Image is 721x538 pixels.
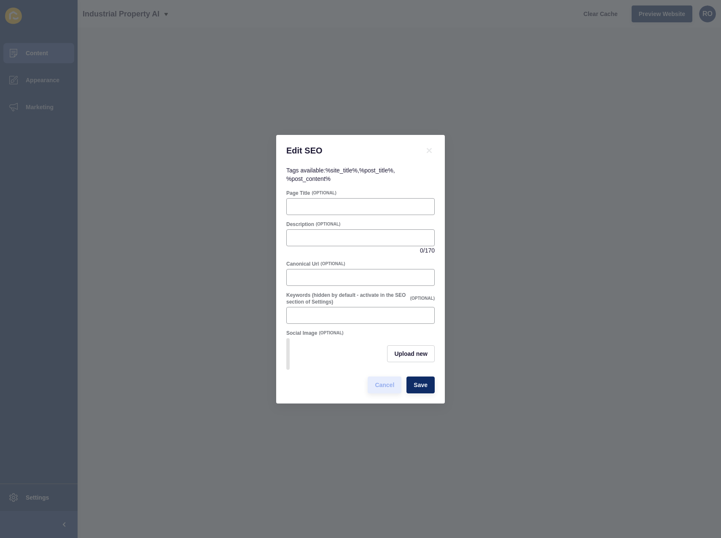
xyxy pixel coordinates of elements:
span: Upload new [394,350,428,358]
button: Upload new [387,345,435,362]
span: (OPTIONAL) [316,221,340,227]
button: Save [406,377,435,393]
span: (OPTIONAL) [312,190,336,196]
span: 0 [420,246,423,255]
code: %post_content% [286,175,331,182]
label: Description [286,221,314,228]
span: 170 [425,246,435,255]
span: Tags available: , , [286,167,395,182]
label: Social Image [286,330,317,336]
label: Canonical Url [286,261,319,267]
span: (OPTIONAL) [410,296,435,301]
code: %site_title% [326,167,358,174]
label: Page Title [286,190,310,196]
h1: Edit SEO [286,145,414,156]
span: (OPTIONAL) [319,330,343,336]
span: Save [414,381,428,389]
button: Cancel [368,377,401,393]
span: (OPTIONAL) [320,261,345,267]
label: Keywords (hidden by default - activate in the SEO section of Settings) [286,292,409,305]
span: / [423,246,425,255]
span: Cancel [375,381,394,389]
code: %post_title% [359,167,393,174]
